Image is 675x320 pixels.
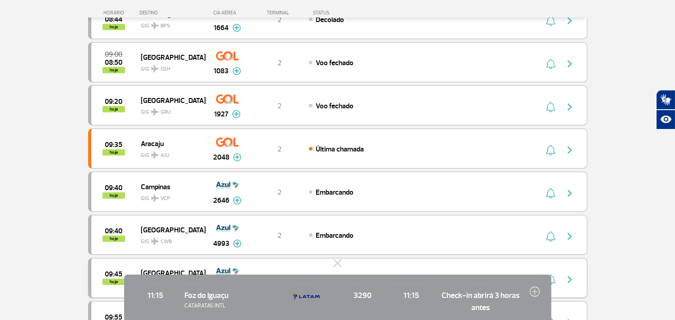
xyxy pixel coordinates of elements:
[184,302,285,310] span: CATARATAS INTL
[141,267,198,279] span: [GEOGRAPHIC_DATA]
[564,145,575,156] img: seta-direita-painel-voo.svg
[316,231,353,240] span: Embarcando
[233,153,241,161] img: mais-info-painel-voo.svg
[214,22,229,33] span: 1664
[105,228,122,234] span: 2025-08-25 09:40:00
[213,195,229,206] span: 2646
[277,231,282,240] span: 2
[213,152,229,163] span: 2048
[184,290,228,300] span: Foz do Iguaçu
[103,106,125,112] span: hoje
[564,102,575,112] img: seta-direita-painel-voo.svg
[250,10,308,16] div: TERMINAL
[316,58,353,67] span: Voo fechado
[151,238,159,245] img: destiny_airplane.svg
[391,289,431,301] span: 11:15
[308,10,382,16] div: STATUS
[151,65,159,72] img: destiny_airplane.svg
[105,271,122,277] span: 2025-08-25 09:45:00
[564,58,575,69] img: seta-direita-painel-voo.svg
[232,24,241,32] img: mais-info-painel-voo.svg
[103,192,125,199] span: hoje
[546,102,555,112] img: sino-painel-voo.svg
[232,110,241,118] img: mais-info-painel-voo.svg
[161,108,171,116] span: GRU
[141,94,198,106] span: [GEOGRAPHIC_DATA]
[103,24,125,30] span: hoje
[141,51,198,63] span: [GEOGRAPHIC_DATA]
[151,22,159,29] img: destiny_airplane.svg
[277,145,282,154] span: 2
[656,90,675,129] div: Plugin de acessibilidade da Hand Talk.
[546,188,555,199] img: sino-painel-voo.svg
[141,60,198,73] span: GIG
[141,224,198,236] span: [GEOGRAPHIC_DATA]
[656,110,675,129] button: Abrir recursos assistivos.
[564,231,575,242] img: seta-direita-painel-voo.svg
[316,15,344,24] span: Decolado
[103,149,125,156] span: hoje
[656,90,675,110] button: Abrir tradutor de língua de sinais.
[139,10,205,16] div: DESTINO
[103,67,125,73] span: hoje
[184,281,285,288] span: DESTINO
[151,195,159,202] img: destiny_airplane.svg
[161,238,172,246] span: CWB
[277,15,282,24] span: 2
[342,281,382,288] span: Nº DO VOO
[564,188,575,199] img: seta-direita-painel-voo.svg
[277,58,282,67] span: 2
[105,98,122,105] span: 2025-08-25 09:20:00
[233,240,241,248] img: mais-info-painel-voo.svg
[546,145,555,156] img: sino-painel-voo.svg
[277,188,282,197] span: 2
[105,59,122,66] span: 2025-08-25 08:50:00
[141,103,198,116] span: GIG
[205,10,250,16] div: CIA AÉREA
[103,236,125,242] span: hoje
[316,102,353,111] span: Voo fechado
[105,185,122,191] span: 2025-08-25 09:40:00
[546,58,555,69] img: sino-painel-voo.svg
[214,66,229,76] span: 1083
[161,151,170,160] span: AJU
[141,138,198,149] span: Aracaju
[316,145,364,154] span: Última chamada
[151,151,159,159] img: destiny_airplane.svg
[135,281,175,288] span: HORÁRIO
[440,281,520,288] span: STATUS
[440,289,520,313] span: Check-in abrirá 3 horas antes
[105,142,122,148] span: 2025-08-25 09:35:00
[161,65,170,73] span: CGH
[161,22,170,30] span: BPS
[232,67,241,75] img: mais-info-painel-voo.svg
[233,196,241,204] img: mais-info-painel-voo.svg
[161,195,170,203] span: VCP
[213,238,229,249] span: 4993
[141,233,198,246] span: GIG
[141,190,198,203] span: GIG
[293,281,333,288] span: CIA AÉREA
[151,108,159,116] img: destiny_airplane.svg
[135,289,175,301] span: 11:15
[141,17,198,30] span: GIG
[546,231,555,242] img: sino-painel-voo.svg
[391,281,431,288] span: HORÁRIO ESTIMADO
[91,10,140,16] div: HORÁRIO
[105,51,122,58] span: 2025-08-25 09:00:00
[277,102,282,111] span: 2
[342,289,382,301] span: 3290
[105,16,122,22] span: 2025-08-25 08:44:00
[141,181,198,192] span: Campinas
[214,109,228,120] span: 1927
[141,147,198,160] span: GIG
[316,188,353,197] span: Embarcando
